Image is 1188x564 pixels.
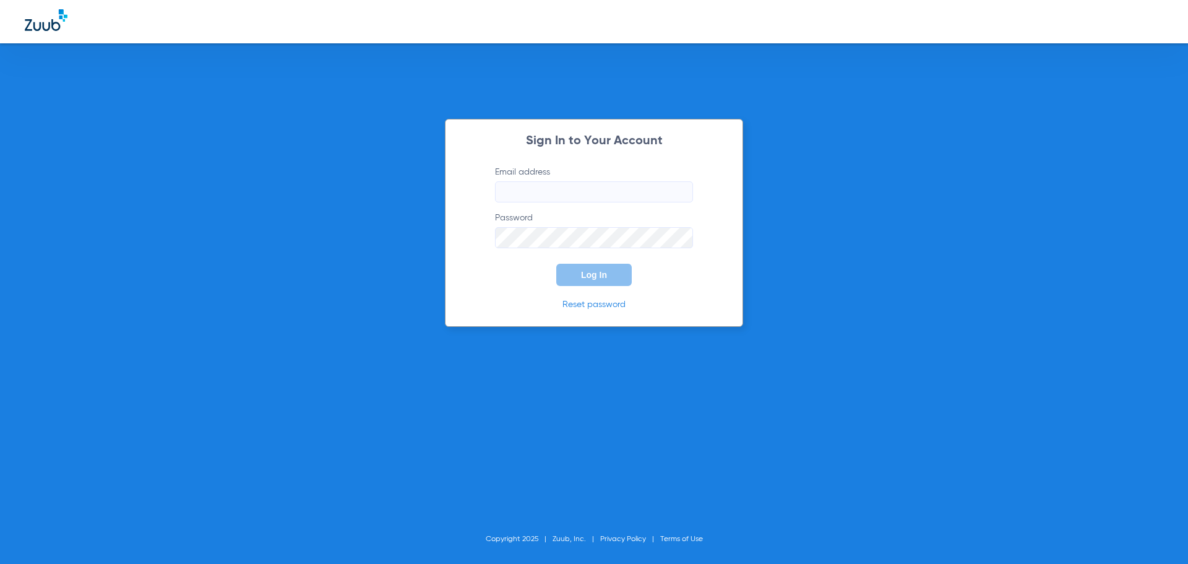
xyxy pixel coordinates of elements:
label: Password [495,212,693,248]
a: Reset password [562,300,626,309]
li: Zuub, Inc. [553,533,600,545]
li: Copyright 2025 [486,533,553,545]
a: Terms of Use [660,536,703,543]
label: Email address [495,166,693,202]
iframe: Chat Widget [1126,505,1188,564]
button: Log In [556,264,632,286]
h2: Sign In to Your Account [476,135,712,147]
span: Log In [581,270,607,280]
input: Email address [495,181,693,202]
a: Privacy Policy [600,536,646,543]
input: Password [495,227,693,248]
img: Zuub Logo [25,9,67,31]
